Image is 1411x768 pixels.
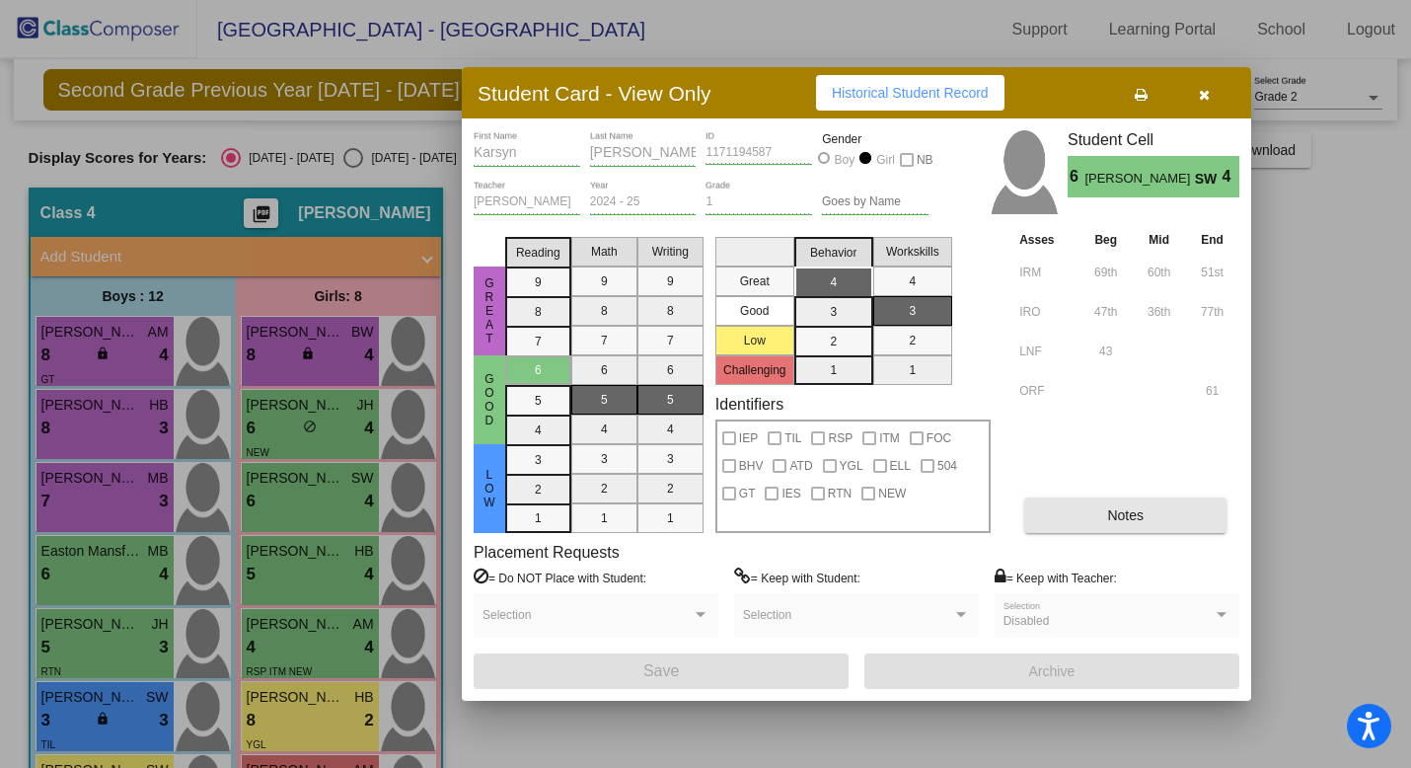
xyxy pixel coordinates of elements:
button: Historical Student Record [816,75,1004,111]
span: NB [917,148,933,172]
span: Low [481,468,498,509]
span: IES [781,482,800,505]
th: End [1185,229,1239,251]
span: FOC [927,426,951,450]
span: Disabled [1003,614,1050,628]
span: NEW [878,482,906,505]
span: Historical Student Record [832,85,989,101]
mat-label: Gender [822,130,928,148]
div: Boy [834,151,855,169]
input: grade [705,195,812,209]
span: ATD [789,454,812,478]
span: Save [643,662,679,679]
th: Asses [1014,229,1078,251]
span: TIL [784,426,801,450]
span: ELL [890,454,911,478]
th: Mid [1133,229,1185,251]
input: teacher [474,195,580,209]
input: year [590,195,697,209]
label: = Do NOT Place with Student: [474,568,646,587]
span: SW [1195,169,1223,190]
th: Beg [1078,229,1133,251]
span: 6 [1068,165,1084,189]
span: IEP [739,426,758,450]
span: Archive [1029,663,1076,679]
input: Enter ID [705,146,812,160]
input: assessment [1019,297,1074,327]
button: Save [474,653,849,689]
div: Girl [875,151,895,169]
input: assessment [1019,337,1074,366]
label: = Keep with Teacher: [995,568,1117,587]
button: Archive [864,653,1239,689]
input: goes by name [822,195,928,209]
span: RTN [828,482,852,505]
input: assessment [1019,376,1074,406]
span: BHV [739,454,764,478]
span: Good [481,372,498,427]
span: YGL [840,454,863,478]
span: Notes [1107,507,1144,523]
label: Identifiers [715,395,783,414]
h3: Student Cell [1068,130,1239,149]
span: RSP [828,426,853,450]
span: ITM [879,426,900,450]
h3: Student Card - View Only [478,81,711,106]
span: [PERSON_NAME] [1084,169,1194,190]
label: = Keep with Student: [734,568,860,587]
input: assessment [1019,258,1074,287]
span: Great [481,276,498,346]
label: Placement Requests [474,543,620,562]
span: GT [739,482,756,505]
button: Notes [1024,498,1226,533]
span: 504 [937,454,957,478]
span: 4 [1223,165,1239,189]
